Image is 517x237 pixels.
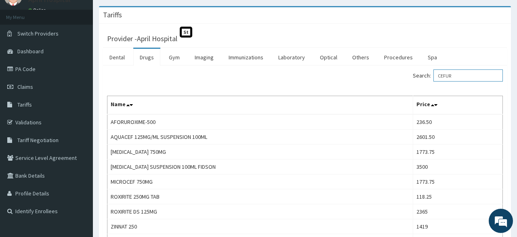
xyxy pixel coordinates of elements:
a: Dental [103,49,131,66]
a: Laboratory [272,49,311,66]
th: Price [413,96,503,115]
td: 3500 [413,159,503,174]
td: ROXIRITE 250MG TAB [107,189,413,204]
td: [MEDICAL_DATA] 750MG [107,145,413,159]
td: AFORUROXIME-500 [107,114,413,130]
td: 236.50 [413,114,503,130]
span: Tariffs [17,101,32,108]
h3: Provider - April Hospital [107,35,177,42]
a: Imaging [188,49,220,66]
div: Minimize live chat window [132,4,152,23]
a: Immunizations [222,49,270,66]
a: Procedures [378,49,419,66]
span: Switch Providers [17,30,59,37]
span: Tariff Negotiation [17,136,59,144]
a: Others [346,49,376,66]
h3: Tariffs [103,11,122,19]
td: 1773.75 [413,174,503,189]
a: Gym [162,49,186,66]
a: Optical [313,49,344,66]
textarea: Type your message and hit 'Enter' [4,154,154,182]
td: 2601.50 [413,130,503,145]
input: Search: [433,69,503,82]
td: 118.25 [413,189,503,204]
label: Search: [413,69,503,82]
span: Dashboard [17,48,44,55]
span: St [180,27,192,38]
img: d_794563401_company_1708531726252_794563401 [15,40,33,61]
td: MICROCEF 750MG [107,174,413,189]
th: Name [107,96,413,115]
td: 2365 [413,204,503,219]
a: Spa [421,49,443,66]
div: Chat with us now [42,45,136,56]
td: [MEDICAL_DATA] SUSPENSION 100ML FIDSON [107,159,413,174]
td: ROXIRITE DS 125MG [107,204,413,219]
td: 1419 [413,219,503,234]
span: Claims [17,83,33,90]
a: Online [28,7,48,13]
span: We're online! [47,69,111,150]
a: Drugs [133,49,160,66]
td: 1773.75 [413,145,503,159]
td: AQUACEF 125MG/ML SUSPENSION 100ML [107,130,413,145]
td: ZINNAT 250 [107,219,413,234]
